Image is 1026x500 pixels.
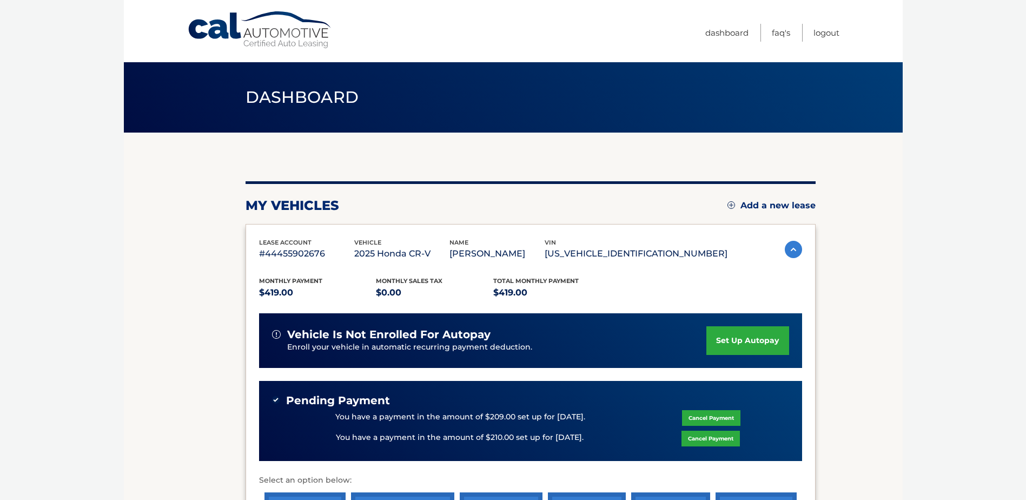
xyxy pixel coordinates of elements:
[259,239,312,246] span: lease account
[449,239,468,246] span: name
[682,410,740,426] a: Cancel Payment
[705,24,749,42] a: Dashboard
[545,239,556,246] span: vin
[272,396,280,404] img: check-green.svg
[259,285,376,300] p: $419.00
[272,330,281,339] img: alert-white.svg
[246,198,339,214] h2: my vehicles
[493,285,611,300] p: $419.00
[493,277,579,285] span: Total Monthly Payment
[376,285,493,300] p: $0.00
[259,246,354,261] p: #44455902676
[335,411,585,423] p: You have a payment in the amount of $209.00 set up for [DATE].
[376,277,442,285] span: Monthly sales Tax
[187,11,333,49] a: Cal Automotive
[259,474,802,487] p: Select an option below:
[727,200,816,211] a: Add a new lease
[727,201,735,209] img: add.svg
[336,432,584,444] p: You have a payment in the amount of $210.00 set up for [DATE].
[772,24,790,42] a: FAQ's
[545,246,727,261] p: [US_VEHICLE_IDENTIFICATION_NUMBER]
[449,246,545,261] p: [PERSON_NAME]
[785,241,802,258] img: accordion-active.svg
[287,328,491,341] span: vehicle is not enrolled for autopay
[246,87,359,107] span: Dashboard
[354,239,381,246] span: vehicle
[287,341,707,353] p: Enroll your vehicle in automatic recurring payment deduction.
[286,394,390,407] span: Pending Payment
[681,431,740,446] a: Cancel Payment
[354,246,449,261] p: 2025 Honda CR-V
[813,24,839,42] a: Logout
[706,326,789,355] a: set up autopay
[259,277,322,285] span: Monthly Payment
